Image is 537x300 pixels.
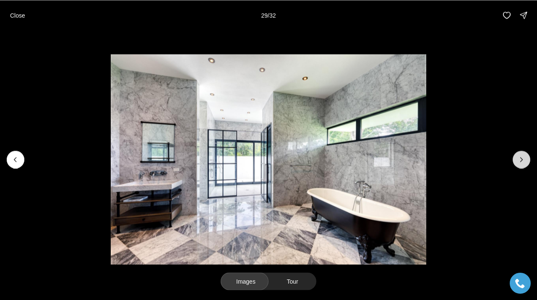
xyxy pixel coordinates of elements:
button: Tour [268,272,316,290]
p: 29 / 32 [261,12,276,18]
button: Images [221,272,268,290]
button: Close [5,7,30,23]
button: Next slide [513,151,530,168]
button: Previous slide [7,151,24,168]
p: Close [10,12,25,18]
